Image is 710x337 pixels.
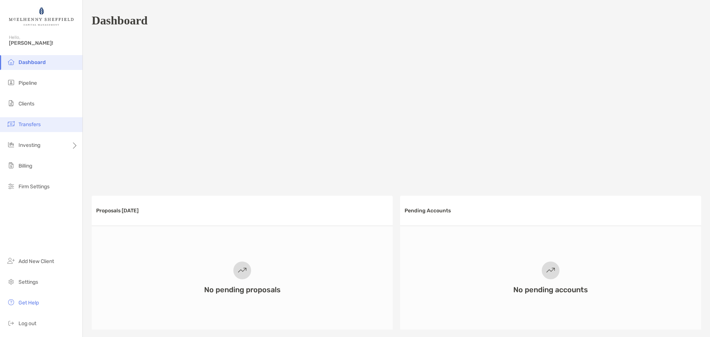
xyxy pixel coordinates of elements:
img: add_new_client icon [7,256,16,265]
span: Log out [18,320,36,327]
h1: Dashboard [92,14,148,27]
img: logout icon [7,319,16,327]
h3: Proposals [DATE] [96,208,139,214]
img: investing icon [7,140,16,149]
span: Billing [18,163,32,169]
img: clients icon [7,99,16,108]
span: Dashboard [18,59,46,65]
img: pipeline icon [7,78,16,87]
img: firm-settings icon [7,182,16,191]
img: transfers icon [7,119,16,128]
span: Get Help [18,300,39,306]
h3: No pending accounts [513,285,588,294]
img: Zoe Logo [9,3,74,30]
span: Add New Client [18,258,54,264]
span: Pipeline [18,80,37,86]
img: dashboard icon [7,57,16,66]
h3: Pending Accounts [405,208,451,214]
img: settings icon [7,277,16,286]
span: Transfers [18,121,41,128]
img: get-help icon [7,298,16,307]
span: Clients [18,101,34,107]
span: [PERSON_NAME]! [9,40,78,46]
span: Firm Settings [18,183,50,190]
span: Settings [18,279,38,285]
img: billing icon [7,161,16,170]
h3: No pending proposals [204,285,281,294]
span: Investing [18,142,40,148]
